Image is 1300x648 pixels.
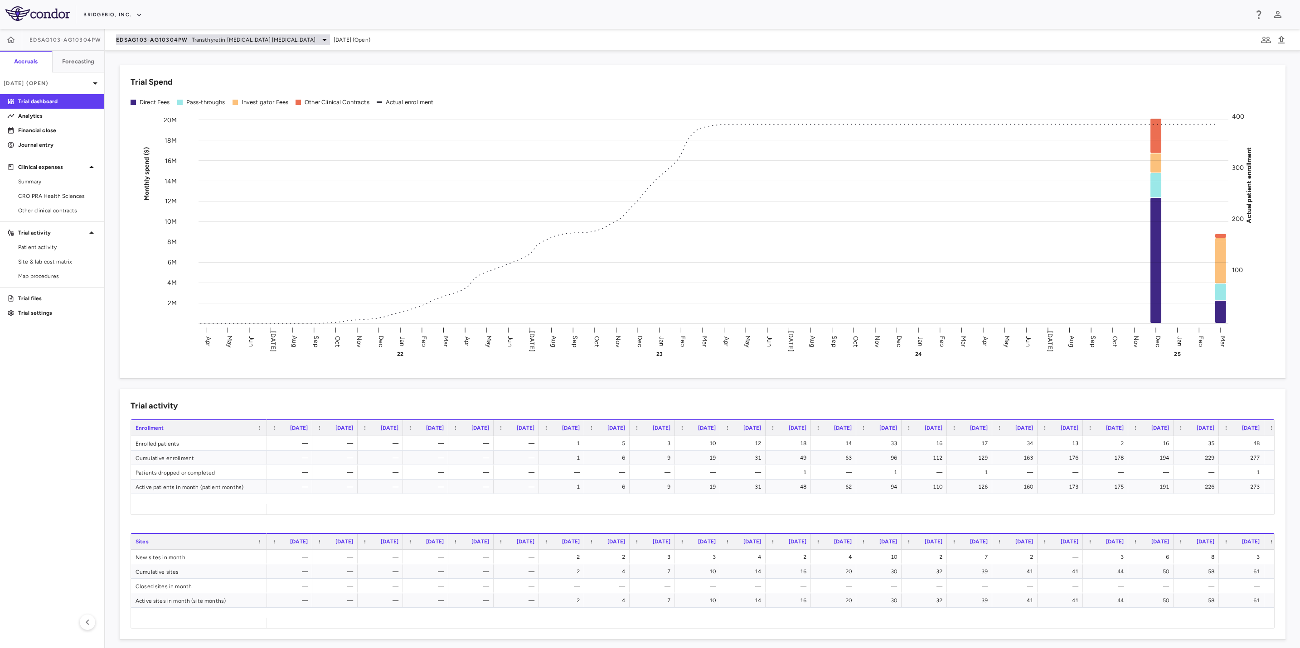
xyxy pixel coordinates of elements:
[320,465,353,480] div: —
[852,336,859,346] text: Oct
[456,451,489,465] div: —
[528,331,536,352] text: [DATE]
[386,98,434,106] div: Actual enrollment
[1091,465,1124,480] div: —
[728,465,761,480] div: —
[1227,436,1260,451] div: 48
[1151,425,1169,431] span: [DATE]
[471,538,489,545] span: [DATE]
[683,465,716,480] div: —
[636,335,644,347] text: Dec
[774,564,806,579] div: 16
[398,336,406,346] text: Jan
[1089,336,1097,347] text: Sep
[456,564,489,579] div: —
[562,538,580,545] span: [DATE]
[1176,336,1184,346] text: Jan
[607,425,625,431] span: [DATE]
[547,579,580,593] div: —
[1046,550,1078,564] div: —
[550,336,558,347] text: Aug
[547,550,580,564] div: 2
[879,538,897,545] span: [DATE]
[638,451,670,465] div: 9
[1174,351,1180,357] text: 25
[955,480,988,494] div: 126
[1046,451,1078,465] div: 176
[728,550,761,564] div: 4
[592,451,625,465] div: 6
[819,550,852,564] div: 4
[1136,564,1169,579] div: 50
[1219,336,1227,346] text: Mar
[607,538,625,545] span: [DATE]
[131,579,267,593] div: Closed sites in month
[131,550,267,564] div: New sites in month
[728,451,761,465] div: 31
[830,336,838,347] text: Sep
[910,451,942,465] div: 112
[1015,425,1033,431] span: [DATE]
[366,564,398,579] div: —
[136,425,164,431] span: Enrollment
[18,229,86,237] p: Trial activity
[547,451,580,465] div: 1
[502,480,534,494] div: —
[787,331,795,352] text: [DATE]
[614,335,622,347] text: Nov
[1106,425,1124,431] span: [DATE]
[547,480,580,494] div: 1
[1232,266,1243,274] tspan: 100
[355,335,363,347] text: Nov
[1227,480,1260,494] div: 273
[1227,550,1260,564] div: 3
[638,550,670,564] div: 3
[18,163,86,171] p: Clinical expenses
[291,336,298,347] text: Aug
[275,564,308,579] div: —
[789,425,806,431] span: [DATE]
[981,336,989,346] text: Apr
[925,425,942,431] span: [DATE]
[774,436,806,451] div: 18
[186,98,225,106] div: Pass-throughs
[592,480,625,494] div: 6
[18,97,97,106] p: Trial dashboard
[485,335,493,347] text: May
[1046,465,1078,480] div: —
[164,116,177,124] tspan: 20M
[18,126,97,134] p: Financial close
[506,336,514,346] text: Jun
[723,336,730,346] text: Apr
[638,465,670,480] div: —
[1232,164,1244,172] tspan: 300
[638,436,670,451] div: 3
[1000,564,1033,579] div: 41
[456,579,489,593] div: —
[165,136,177,144] tspan: 18M
[1197,538,1214,545] span: [DATE]
[910,436,942,451] div: 16
[1061,425,1078,431] span: [DATE]
[1091,451,1124,465] div: 178
[1154,335,1162,347] text: Dec
[320,451,353,465] div: —
[1068,336,1076,347] text: Aug
[834,425,852,431] span: [DATE]
[774,451,806,465] div: 49
[955,451,988,465] div: 129
[312,336,320,347] text: Sep
[774,465,806,480] div: 1
[895,335,903,347] text: Dec
[335,425,353,431] span: [DATE]
[334,336,341,346] text: Oct
[131,593,267,607] div: Active sites in month (site months)
[168,259,177,266] tspan: 6M
[1242,538,1260,545] span: [DATE]
[1003,335,1011,347] text: May
[547,465,580,480] div: —
[1091,480,1124,494] div: 175
[679,336,687,346] text: Feb
[925,538,942,545] span: [DATE]
[18,258,97,266] span: Site & lab cost matrix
